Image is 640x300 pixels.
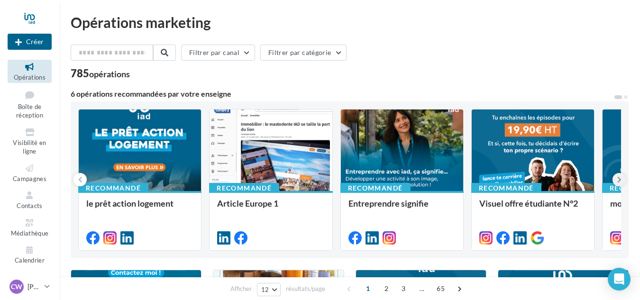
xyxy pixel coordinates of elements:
span: ... [414,281,430,296]
span: Visibilité en ligne [13,139,46,155]
span: 2 [379,281,394,296]
span: CW [11,282,22,291]
button: Filtrer par canal [181,45,255,61]
a: CW [PERSON_NAME] [8,278,52,296]
a: Boîte de réception [8,87,52,121]
button: Créer [8,34,52,50]
span: résultats/page [286,284,325,293]
span: 12 [261,286,269,293]
a: Opérations [8,60,52,83]
div: Recommandé [340,183,411,193]
div: Open Intercom Messenger [608,268,631,291]
a: Médiathèque [8,216,52,239]
span: Calendrier [15,256,45,264]
span: 65 [433,281,448,296]
div: Nouvelle campagne [8,34,52,50]
button: 12 [257,283,281,296]
button: Filtrer par catégorie [260,45,347,61]
a: Calendrier [8,243,52,266]
span: Médiathèque [11,229,49,237]
span: Contacts [17,202,43,209]
a: Visibilité en ligne [8,125,52,157]
p: [PERSON_NAME] [27,282,41,291]
span: Opérations [14,73,46,81]
a: Contacts [8,188,52,211]
div: 6 opérations recommandées par votre enseigne [71,90,613,98]
span: Article Europe 1 [217,198,278,209]
div: Opérations marketing [71,15,629,29]
span: le prêt action logement [86,198,174,209]
span: 3 [396,281,411,296]
div: 785 [71,68,130,79]
span: Visuel offre étudiante N°2 [479,198,578,209]
div: opérations [89,70,130,78]
span: Campagnes [13,175,46,182]
div: Recommandé [471,183,541,193]
span: Entreprendre signifie [348,198,429,209]
a: Campagnes [8,161,52,184]
span: 1 [360,281,375,296]
div: Recommandé [78,183,148,193]
span: Boîte de réception [16,103,43,119]
div: Recommandé [209,183,279,193]
span: Afficher [230,284,252,293]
